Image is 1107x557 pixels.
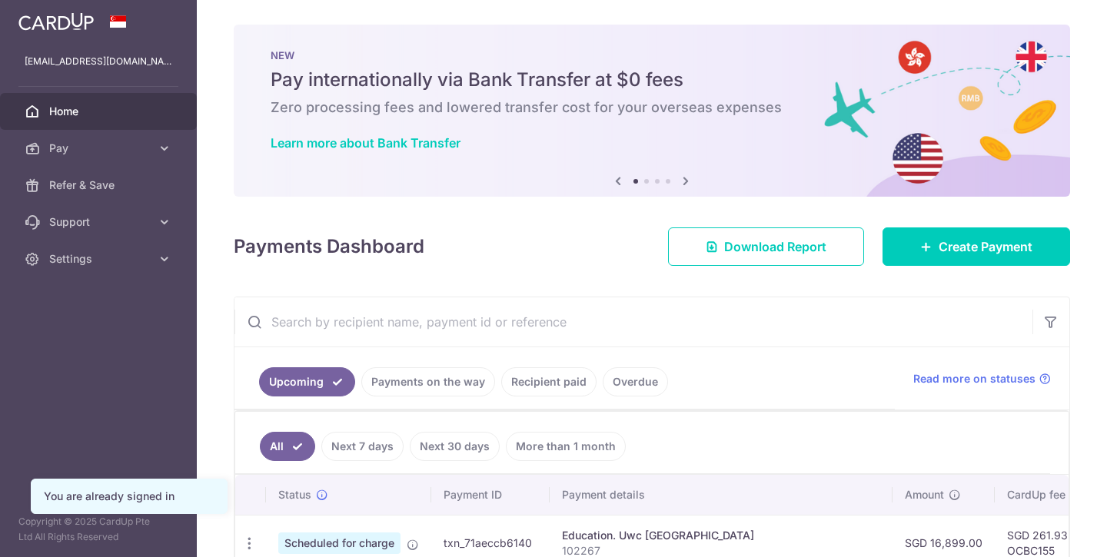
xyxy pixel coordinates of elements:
img: Bank transfer banner [234,25,1070,197]
input: Search by recipient name, payment id or reference [234,297,1032,346]
span: Read more on statuses [913,371,1036,386]
a: Learn more about Bank Transfer [271,135,460,151]
div: You are already signed in [44,489,214,504]
span: Scheduled for charge [278,532,401,554]
a: Next 7 days [321,432,404,461]
a: Overdue [603,367,668,396]
a: Download Report [668,227,864,266]
p: [EMAIL_ADDRESS][DOMAIN_NAME] [25,54,172,69]
a: Create Payment [883,227,1070,266]
span: Support [49,214,151,230]
a: More than 1 month [506,432,626,461]
a: All [260,432,315,461]
span: Create Payment [939,237,1032,256]
div: Education. Uwc [GEOGRAPHIC_DATA] [562,528,880,543]
img: CardUp [18,12,94,31]
span: Settings [49,251,151,267]
span: Home [49,104,151,119]
span: Refer & Save [49,177,151,193]
a: Next 30 days [410,432,500,461]
h5: Pay internationally via Bank Transfer at $0 fees [271,68,1033,92]
span: Status [278,487,311,502]
th: Payment ID [431,475,550,515]
a: Upcoming [259,367,355,396]
p: NEW [271,49,1033,61]
iframe: 打开一个小组件，您可以在其中找到更多信息 [1012,511,1092,549]
h4: Payments Dashboard [234,233,424,260]
a: Recipient paid [501,367,597,396]
span: Amount [905,487,944,502]
span: CardUp fee [1007,487,1065,502]
th: Payment details [550,475,893,515]
a: Read more on statuses [913,371,1051,386]
a: Payments on the way [361,367,495,396]
h6: Zero processing fees and lowered transfer cost for your overseas expenses [271,98,1033,117]
span: Download Report [724,237,826,256]
span: Pay [49,141,151,156]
